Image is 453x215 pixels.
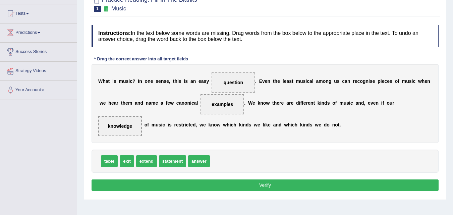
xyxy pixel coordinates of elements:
b: n [358,100,361,106]
b: i [264,122,265,127]
b: s [337,78,340,84]
b: w [254,122,258,127]
b: e [111,100,114,106]
b: m [296,78,300,84]
b: a [106,78,108,84]
b: e [176,122,179,127]
b: r [117,100,118,106]
b: l [197,100,198,106]
b: t [292,78,293,84]
b: h [103,78,106,84]
b: e [368,100,371,106]
b: p [378,78,381,84]
b: s [248,122,251,127]
b: f [398,78,399,84]
b: w [315,122,319,127]
b: n [310,100,314,106]
b: d [361,100,364,106]
b: w [266,100,270,106]
b: s [185,78,188,84]
b: w [170,100,174,106]
b: n [322,100,325,106]
b: m [151,100,155,106]
b: e [387,78,390,84]
b: e [203,122,206,127]
b: a [286,78,289,84]
b: n [268,78,271,84]
span: statement [159,155,186,167]
b: d [307,122,310,127]
b: e [303,100,306,106]
b: d [324,122,327,127]
b: c [357,78,360,84]
b: w [200,122,203,127]
b: h [122,100,125,106]
b: r [392,100,394,106]
b: a [194,100,197,106]
b: e [373,78,375,84]
b: a [201,78,204,84]
b: c [186,122,189,127]
b: m [319,78,323,84]
b: a [345,78,347,84]
b: l [283,78,284,84]
a: Tests [0,4,77,21]
b: e [284,78,287,84]
span: extend [136,155,157,167]
b: e [125,100,128,106]
b: h [274,100,277,106]
b: s [346,100,349,106]
b: c [231,122,234,127]
b: s [169,122,172,127]
b: u [156,122,159,127]
b: s [310,122,313,127]
b: k [265,122,268,127]
b: k [318,100,320,106]
b: f [300,100,302,106]
b: e [277,100,279,106]
b: t [188,122,190,127]
b: r [174,122,176,127]
b: W [248,100,252,106]
a: Your Account [0,81,77,98]
b: r [289,100,291,106]
b: c [413,78,415,84]
b: m [339,100,343,106]
b: e [308,100,310,106]
b: Instructions: [98,30,131,36]
b: u [406,78,409,84]
b: h [227,122,230,127]
b: i [112,78,114,84]
b: e [252,100,255,106]
b: n [376,100,379,106]
b: i [349,100,350,106]
b: a [273,122,276,127]
b: u [334,78,337,84]
b: h [108,100,111,106]
a: Strategy Videos [0,62,77,78]
b: w [284,122,288,127]
b: w [100,100,103,106]
b: i [230,122,231,127]
b: a [356,100,358,106]
b: e [268,122,271,127]
b: i [299,100,300,106]
b: v [262,78,265,84]
b: u [344,100,347,106]
b: w [217,122,221,127]
b: f [383,100,384,106]
b: e [424,78,427,84]
b: o [323,78,326,84]
b: W [98,78,103,84]
span: exit [120,155,134,167]
b: n [137,100,140,106]
b: s [289,78,292,84]
span: table [101,155,118,167]
b: e [355,78,357,84]
b: d [140,100,143,106]
b: s [126,78,129,84]
a: Success Stories [0,43,77,59]
b: i [381,78,382,84]
b: g [329,78,332,84]
b: a [190,78,193,84]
